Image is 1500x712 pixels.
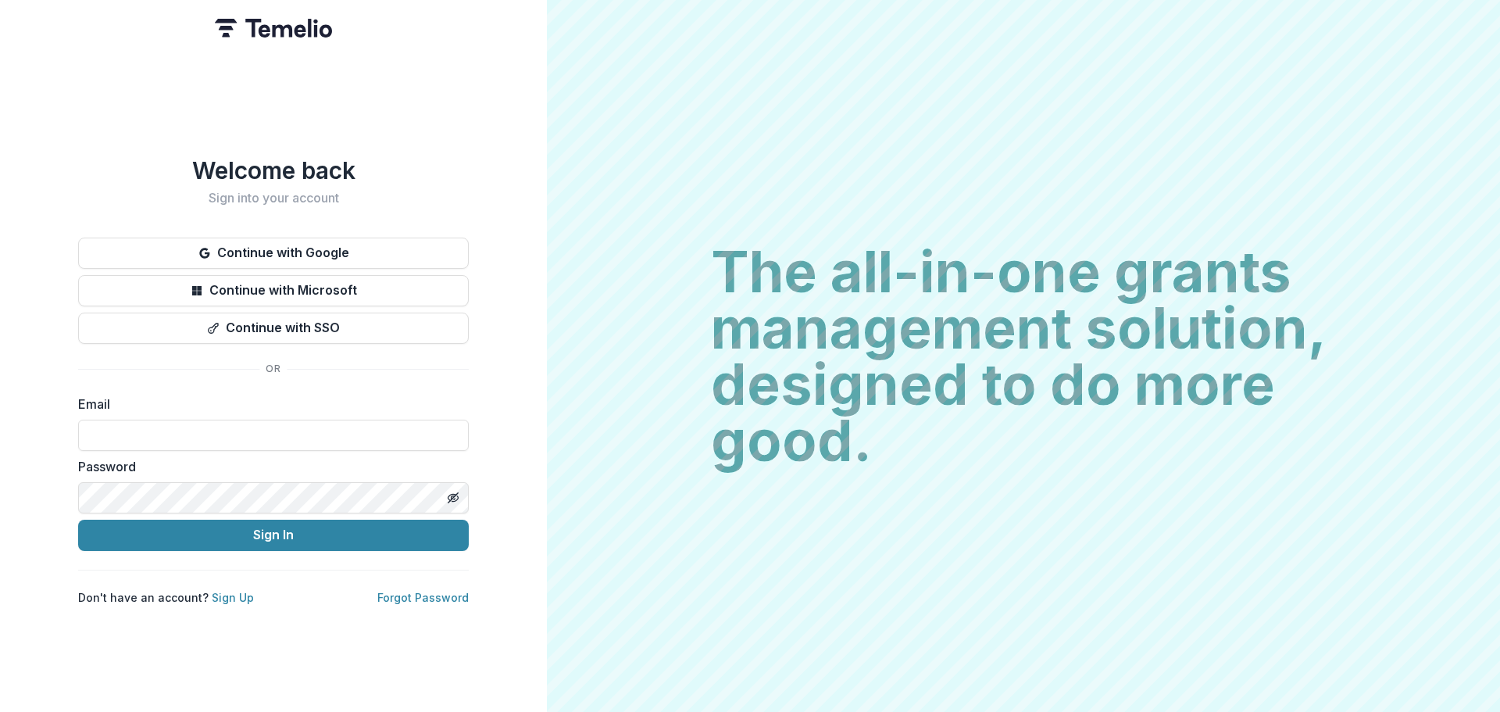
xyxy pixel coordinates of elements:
button: Toggle password visibility [441,485,466,510]
h1: Welcome back [78,156,469,184]
h2: Sign into your account [78,191,469,206]
button: Continue with Microsoft [78,275,469,306]
button: Continue with SSO [78,313,469,344]
button: Sign In [78,520,469,551]
a: Sign Up [212,591,254,604]
img: Temelio [215,19,332,38]
button: Continue with Google [78,238,469,269]
label: Email [78,395,459,413]
p: Don't have an account? [78,589,254,606]
label: Password [78,457,459,476]
a: Forgot Password [377,591,469,604]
